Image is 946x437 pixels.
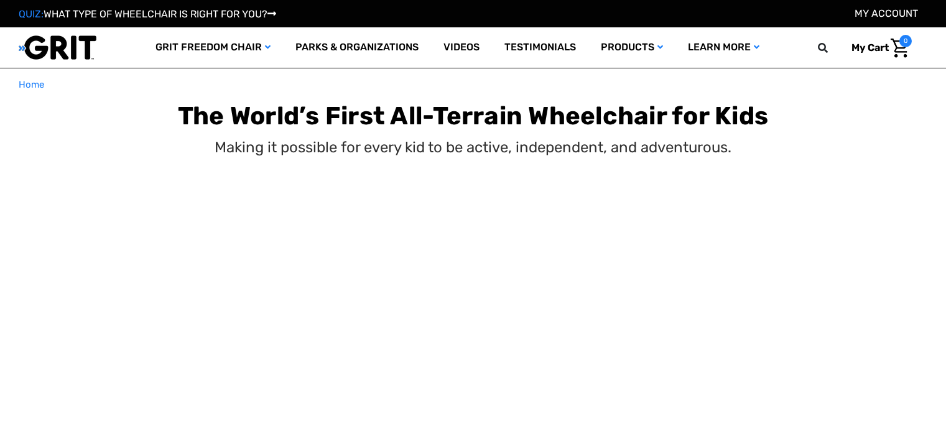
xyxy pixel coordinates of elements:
[855,7,918,19] a: Account
[178,101,768,131] b: The World’s First All-Terrain Wheelchair for Kids
[842,35,912,61] a: Cart with 0 items
[492,27,588,68] a: Testimonials
[891,39,909,58] img: Cart
[143,27,283,68] a: GRIT Freedom Chair
[675,27,772,68] a: Learn More
[851,42,889,53] span: My Cart
[283,27,431,68] a: Parks & Organizations
[588,27,675,68] a: Products
[19,8,44,20] span: QUIZ:
[431,27,492,68] a: Videos
[19,78,927,92] nav: Breadcrumb
[899,35,912,47] span: 0
[19,8,276,20] a: QUIZ:WHAT TYPE OF WHEELCHAIR IS RIGHT FOR YOU?
[215,136,731,159] p: Making it possible for every kid to be active, independent, and adventurous.
[19,79,44,90] span: Home
[19,78,44,92] a: Home
[19,35,96,60] img: GRIT All-Terrain Wheelchair and Mobility Equipment
[823,35,842,61] input: Search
